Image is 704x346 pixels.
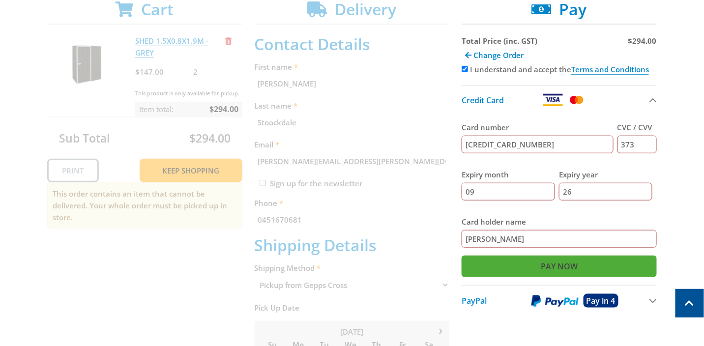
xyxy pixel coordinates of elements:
[462,183,555,201] input: MM
[542,94,564,106] img: Visa
[462,47,527,63] a: Change Order
[462,36,537,46] strong: Total Price (inc. GST)
[462,85,657,114] button: Credit Card
[531,295,579,307] img: PayPal
[617,121,657,133] label: CVC / CVV
[462,66,468,72] input: Please accept the terms and conditions.
[571,64,649,75] a: Terms and Conditions
[462,216,657,228] label: Card holder name
[462,95,504,106] span: Credit Card
[559,169,652,180] label: Expiry year
[587,295,616,306] span: Pay in 4
[473,50,524,60] span: Change Order
[462,169,555,180] label: Expiry month
[462,285,657,316] button: PayPal Pay in 4
[628,36,657,46] strong: $294.00
[462,295,487,306] span: PayPal
[470,64,649,75] label: I understand and accept the
[462,256,657,277] input: Pay Now
[559,183,652,201] input: YY
[568,94,585,106] img: Mastercard
[462,121,614,133] label: Card number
